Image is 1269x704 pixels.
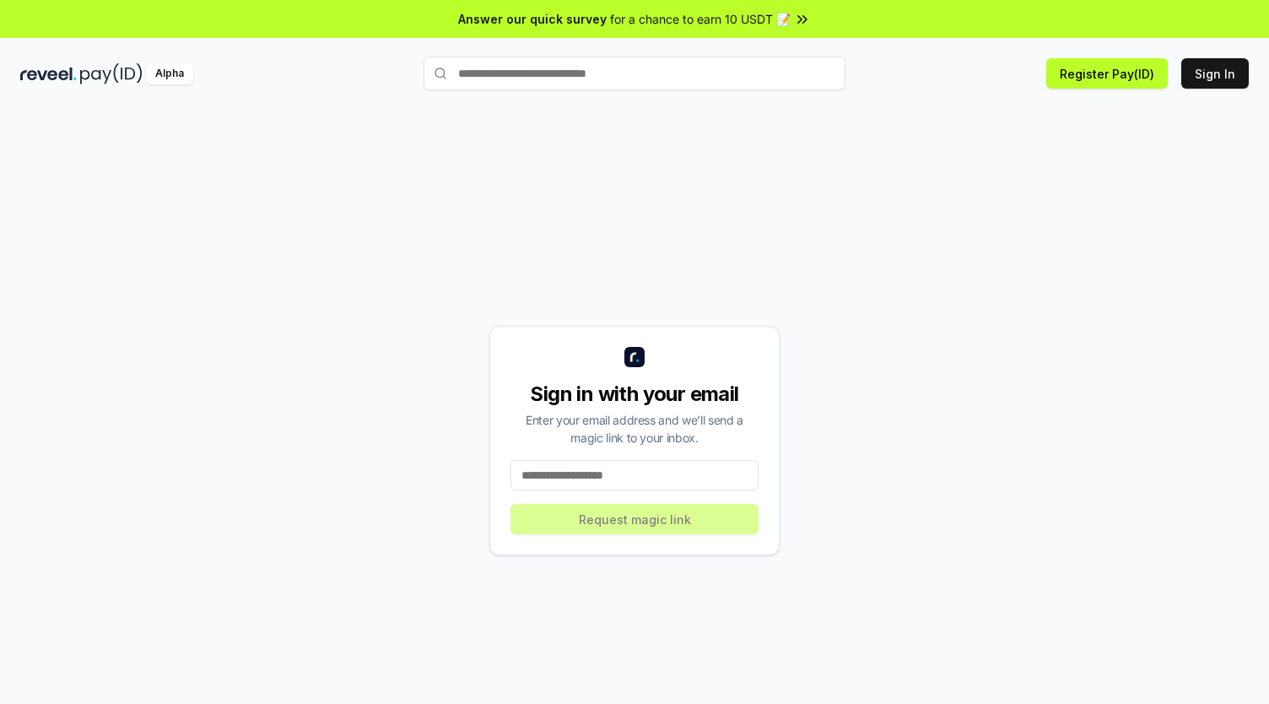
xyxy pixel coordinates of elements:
[80,63,143,84] img: pay_id
[510,411,759,447] div: Enter your email address and we’ll send a magic link to your inbox.
[20,63,77,84] img: reveel_dark
[624,347,645,367] img: logo_small
[1181,58,1249,89] button: Sign In
[610,10,791,28] span: for a chance to earn 10 USDT 📝
[146,63,193,84] div: Alpha
[458,10,607,28] span: Answer our quick survey
[510,381,759,408] div: Sign in with your email
[1046,58,1168,89] button: Register Pay(ID)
